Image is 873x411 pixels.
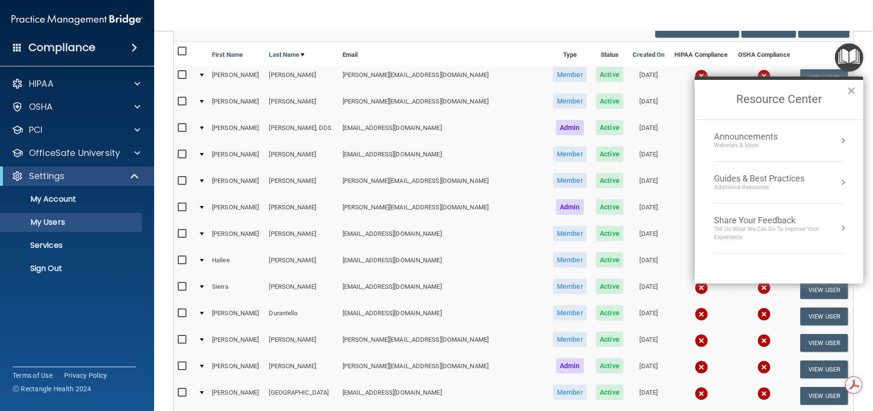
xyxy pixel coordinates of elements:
img: cross.ca9f0e7f.svg [695,334,708,347]
div: Additional Resources [714,183,805,192]
span: Member [553,332,587,347]
span: Active [596,93,623,109]
img: cross.ca9f0e7f.svg [757,360,771,374]
img: cross.ca9f0e7f.svg [695,387,708,400]
div: Guides & Best Practices [714,173,805,184]
img: cross.ca9f0e7f.svg [757,308,771,321]
img: cross.ca9f0e7f.svg [757,281,771,295]
p: Settings [29,170,65,182]
span: Active [596,173,623,188]
span: Member [553,173,587,188]
span: Member [553,252,587,268]
span: Active [596,305,623,321]
span: Member [553,146,587,162]
button: View User [800,281,848,299]
button: View User [800,334,848,352]
td: [PERSON_NAME] [265,250,339,277]
span: Active [596,279,623,294]
td: [DATE] [628,65,670,91]
button: View User [800,69,848,87]
span: Active [596,67,623,82]
img: cross.ca9f0e7f.svg [695,308,708,321]
span: Admin [556,120,584,135]
p: My Account [6,194,138,204]
td: [PERSON_NAME] [265,277,339,303]
span: Active [596,252,623,268]
td: Durantello [265,303,339,330]
span: Active [596,226,623,241]
a: First Name [212,49,243,61]
a: PCI [12,124,140,136]
a: Settings [12,170,140,182]
td: [PERSON_NAME] [208,383,265,409]
p: OfficeSafe University [29,147,120,159]
td: [EMAIL_ADDRESS][DOMAIN_NAME] [339,277,548,303]
button: View User [800,308,848,325]
td: [PERSON_NAME], DDS [265,118,339,144]
span: Admin [556,199,584,215]
th: HIPAA Compliance [669,42,733,65]
a: OSHA [12,101,140,113]
td: Hailee [208,250,265,277]
p: PCI [29,124,42,136]
td: [PERSON_NAME] [265,171,339,197]
td: [EMAIL_ADDRESS][DOMAIN_NAME] [339,144,548,171]
span: Admin [556,358,584,373]
td: [PERSON_NAME][EMAIL_ADDRESS][DOMAIN_NAME] [339,197,548,224]
td: [PERSON_NAME] [265,91,339,118]
td: [PERSON_NAME] [208,356,265,383]
td: [PERSON_NAME] [208,118,265,144]
td: [PERSON_NAME] [265,65,339,91]
span: Active [596,146,623,162]
td: [PERSON_NAME] [208,144,265,171]
p: Sign Out [6,264,138,273]
td: [EMAIL_ADDRESS][DOMAIN_NAME] [339,118,548,144]
span: Member [553,93,587,109]
span: Active [596,332,623,347]
p: OSHA [29,101,53,113]
p: My Users [6,218,138,227]
span: Active [596,120,623,135]
td: [PERSON_NAME] [208,91,265,118]
td: [PERSON_NAME] [208,65,265,91]
td: [PERSON_NAME][EMAIL_ADDRESS][DOMAIN_NAME] [339,65,548,91]
img: cross.ca9f0e7f.svg [757,387,771,400]
img: cross.ca9f0e7f.svg [757,69,771,83]
a: Terms of Use [13,371,53,380]
h2: Resource Center [695,80,863,119]
button: Close [847,83,856,98]
span: Member [553,226,587,241]
td: Sierra [208,277,265,303]
td: [PERSON_NAME] [208,224,265,250]
th: Status [592,42,628,65]
div: Webinars & More [714,141,797,150]
td: [PERSON_NAME] [208,303,265,330]
td: [DATE] [628,118,670,144]
div: Resource Center [695,77,863,283]
span: Member [553,67,587,82]
img: PMB logo [12,10,143,29]
td: [PERSON_NAME] [265,224,339,250]
button: Open Resource Center [835,43,863,72]
a: Last Name [269,49,305,61]
td: [DATE] [628,224,670,250]
th: OSHA Compliance [733,42,795,65]
a: Privacy Policy [64,371,107,380]
td: [PERSON_NAME] [265,356,339,383]
span: Member [553,279,587,294]
td: [PERSON_NAME][EMAIL_ADDRESS][DOMAIN_NAME] [339,91,548,118]
td: [PERSON_NAME] [208,330,265,356]
td: [EMAIL_ADDRESS][DOMAIN_NAME] [339,224,548,250]
td: [DATE] [628,277,670,303]
td: [DATE] [628,250,670,277]
td: [DATE] [628,356,670,383]
img: cross.ca9f0e7f.svg [757,334,771,347]
td: [GEOGRAPHIC_DATA] [265,383,339,409]
td: [DATE] [628,91,670,118]
button: View User [800,360,848,378]
div: Share Your Feedback [714,215,844,226]
span: Member [553,385,587,400]
th: Type [548,42,591,65]
span: Member [553,305,587,321]
div: Tell Us What We Can Do to Improve Your Experience [714,225,844,242]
